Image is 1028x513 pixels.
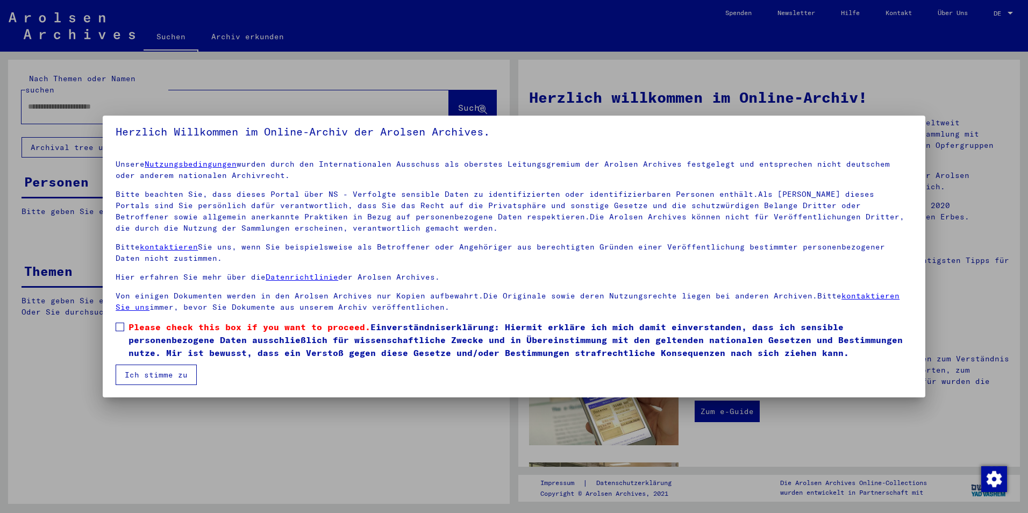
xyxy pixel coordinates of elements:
p: Bitte beachten Sie, dass dieses Portal über NS - Verfolgte sensible Daten zu identifizierten oder... [116,189,912,234]
a: kontaktieren Sie uns [116,291,900,312]
h5: Herzlich Willkommen im Online-Archiv der Arolsen Archives. [116,123,912,140]
span: Einverständniserklärung: Hiermit erkläre ich mich damit einverstanden, dass ich sensible personen... [128,320,912,359]
a: Datenrichtlinie [266,272,338,282]
p: Unsere wurden durch den Internationalen Ausschuss als oberstes Leitungsgremium der Arolsen Archiv... [116,159,912,181]
p: Hier erfahren Sie mehr über die der Arolsen Archives. [116,272,912,283]
span: Please check this box if you want to proceed. [128,322,370,332]
p: Von einigen Dokumenten werden in den Arolsen Archives nur Kopien aufbewahrt.Die Originale sowie d... [116,290,912,313]
p: Bitte Sie uns, wenn Sie beispielsweise als Betroffener oder Angehöriger aus berechtigten Gründen ... [116,241,912,264]
img: Modification du consentement [981,466,1007,492]
div: Modification du consentement [981,466,1006,491]
a: Nutzungsbedingungen [145,159,237,169]
button: Ich stimme zu [116,365,197,385]
a: kontaktieren [140,242,198,252]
